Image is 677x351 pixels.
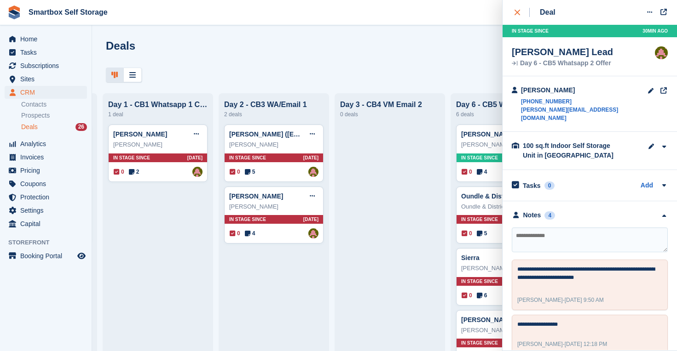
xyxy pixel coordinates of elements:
[21,100,87,109] a: Contacts
[461,192,545,200] a: Oundle & District Care Deal
[517,340,607,348] div: -
[114,168,124,176] span: 0
[456,101,555,109] div: Day 6 - CB5 Whatsapp 2 Offer
[7,6,21,19] img: stora-icon-8386f47178a22dfd0bd8f6a31ec36ba5ce8667c1dd55bd0f319d3a0aa187defe.svg
[8,238,92,247] span: Storefront
[21,122,87,132] a: Deals 26
[229,130,417,138] a: [PERSON_NAME] ([EMAIL_ADDRESS][DOMAIN_NAME]) Deal
[517,297,563,303] span: [PERSON_NAME]
[20,217,75,230] span: Capital
[308,167,318,177] img: Alex Selenitsas
[521,85,648,95] div: [PERSON_NAME]
[20,191,75,204] span: Protection
[565,341,607,347] span: [DATE] 12:18 PM
[20,177,75,190] span: Coupons
[456,109,555,120] div: 6 deals
[523,210,541,220] div: Notes
[523,141,615,160] div: 100 sq.ft Indoor Self Storage Unit in [GEOGRAPHIC_DATA]
[565,297,604,303] span: [DATE] 9:50 AM
[192,167,203,177] img: Alex Selenitsas
[229,216,266,223] span: In stage since
[517,296,604,304] div: -
[461,254,480,261] a: Sierra
[229,154,266,161] span: In stage since
[5,86,87,99] a: menu
[461,154,498,161] span: In stage since
[461,340,498,346] span: In stage since
[340,109,440,120] div: 0 deals
[462,168,472,176] span: 0
[76,250,87,261] a: Preview store
[5,164,87,177] a: menu
[512,60,613,67] div: Day 6 - CB5 Whatsapp 2 Offer
[230,168,240,176] span: 0
[477,291,487,300] span: 6
[21,123,38,131] span: Deals
[512,28,549,34] span: In stage since
[224,101,324,109] div: Day 2 - CB3 WA/Email 1
[20,204,75,217] span: Settings
[230,229,240,238] span: 0
[20,73,75,85] span: Sites
[641,181,653,191] a: Add
[245,168,255,176] span: 5
[512,46,613,57] div: [PERSON_NAME] Lead
[245,229,255,238] span: 4
[461,316,515,323] a: [PERSON_NAME]
[21,111,50,120] span: Prospects
[308,228,318,238] img: Alex Selenitsas
[5,59,87,72] a: menu
[25,5,111,20] a: Smartbox Self Storage
[20,46,75,59] span: Tasks
[20,33,75,45] span: Home
[340,101,440,109] div: Day 3 - CB4 VM Email 2
[461,202,550,211] div: Oundle & District Care
[20,151,75,164] span: Invoices
[5,151,87,164] a: menu
[462,229,472,238] span: 0
[20,137,75,150] span: Analytics
[20,59,75,72] span: Subscriptions
[544,181,555,190] div: 0
[477,168,487,176] span: 4
[521,106,648,122] a: [PERSON_NAME][EMAIL_ADDRESS][DOMAIN_NAME]
[113,140,203,149] div: [PERSON_NAME]
[642,28,668,34] span: 30MIN AGO
[75,123,87,131] div: 26
[20,249,75,262] span: Booking Portal
[461,264,550,273] div: [PERSON_NAME]
[106,40,135,52] h1: Deals
[5,177,87,190] a: menu
[224,109,324,120] div: 2 deals
[229,192,283,200] a: [PERSON_NAME]
[21,111,87,120] a: Prospects
[462,291,472,300] span: 0
[229,202,318,211] div: [PERSON_NAME]
[461,278,498,285] span: In stage since
[5,204,87,217] a: menu
[108,101,208,109] div: Day 1 - CB1 Whatsapp 1 CB2
[544,211,555,220] div: 4
[5,137,87,150] a: menu
[303,216,318,223] span: [DATE]
[113,154,150,161] span: In stage since
[655,46,668,59] img: Alex Selenitsas
[521,97,648,106] a: [PHONE_NUMBER]
[5,191,87,204] a: menu
[517,341,563,347] span: [PERSON_NAME]
[5,33,87,45] a: menu
[129,168,139,176] span: 2
[5,249,87,262] a: menu
[20,164,75,177] span: Pricing
[523,181,541,190] h2: Tasks
[461,140,550,149] div: [PERSON_NAME]
[5,73,87,85] a: menu
[477,229,487,238] span: 5
[229,140,318,149] div: [PERSON_NAME]
[20,86,75,99] span: CRM
[5,217,87,230] a: menu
